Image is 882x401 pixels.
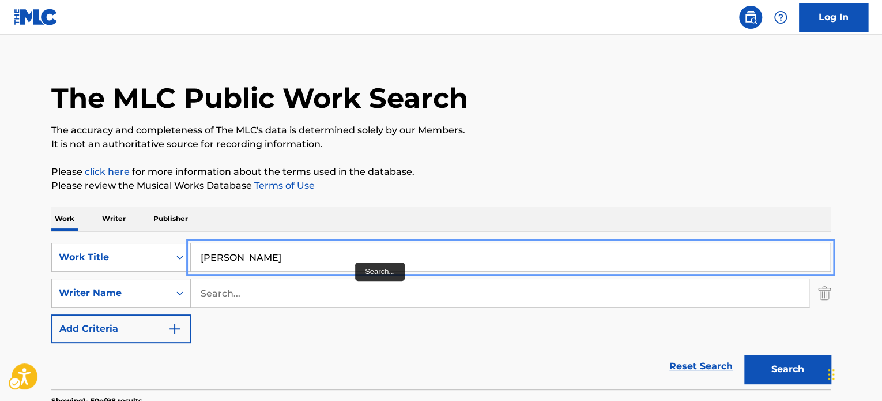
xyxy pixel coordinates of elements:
iframe: Hubspot Iframe [824,346,882,401]
h1: The MLC Public Work Search [51,81,468,115]
a: Terms of Use [252,180,315,191]
p: The accuracy and completeness of The MLC's data is determined solely by our Members. [51,123,831,137]
button: Add Criteria [51,314,191,343]
form: Search Form [51,243,831,389]
input: Search... [191,243,830,271]
p: Writer [99,207,129,231]
a: Music industry terminology | mechanical licensing collective [85,166,130,177]
p: Please review the Musical Works Database [51,179,831,193]
button: Search [744,355,831,384]
div: Drag [828,357,835,392]
img: search [744,10,757,24]
input: Search... [191,279,809,307]
p: Publisher [150,207,191,231]
img: Delete Criterion [818,279,831,308]
p: Work [51,207,78,231]
div: Work Title [59,250,163,264]
div: Writer Name [59,286,163,300]
img: MLC Logo [14,9,58,25]
div: Chat Widget [824,346,882,401]
a: Log In [799,3,868,32]
img: 9d2ae6d4665cec9f34b9.svg [168,322,182,336]
p: It is not an authoritative source for recording information. [51,137,831,151]
img: help [774,10,787,24]
a: Reset Search [664,354,738,379]
p: Please for more information about the terms used in the database. [51,165,831,179]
